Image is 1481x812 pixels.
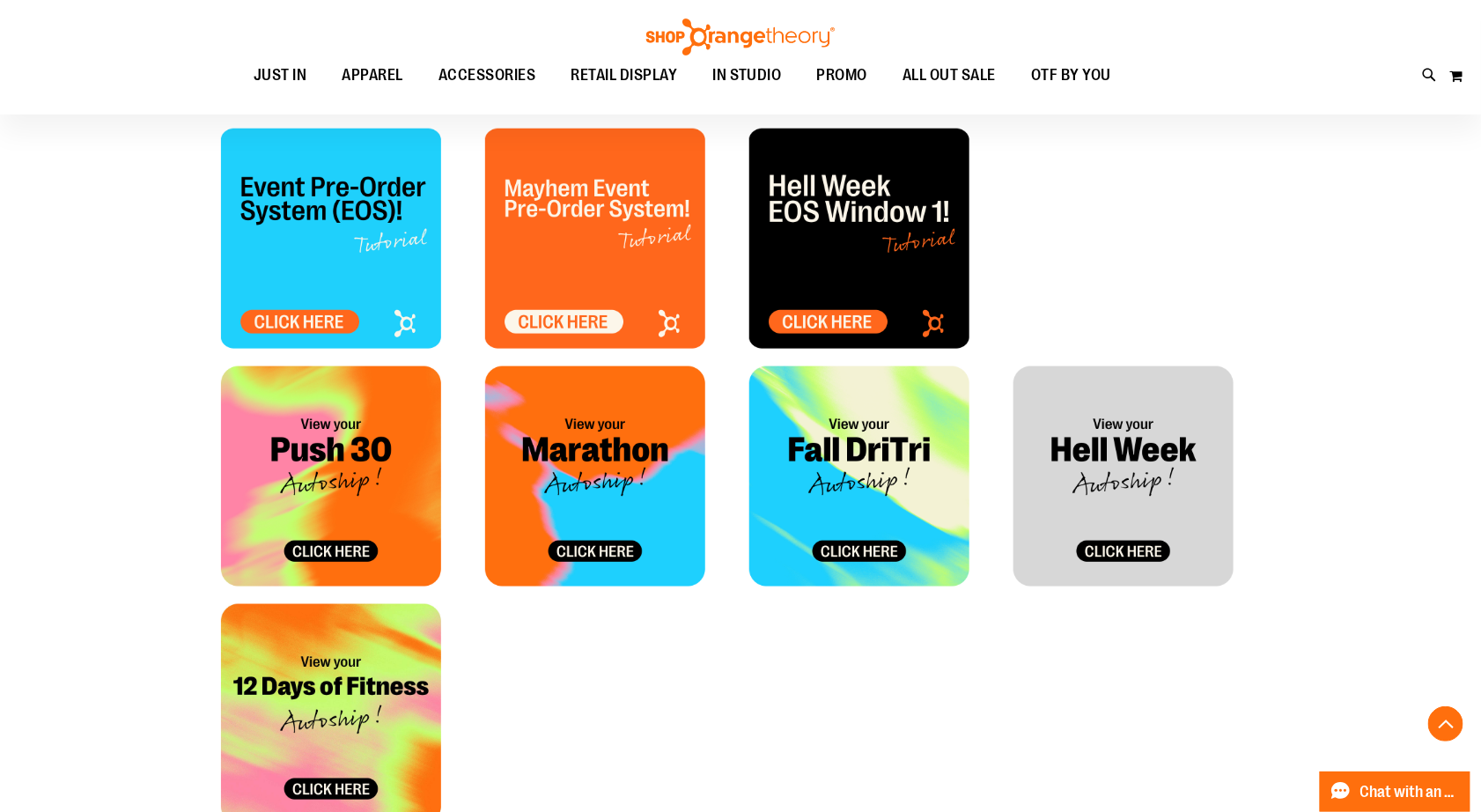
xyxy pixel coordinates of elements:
span: ALL OUT SALE [903,55,996,95]
button: Chat with an Expert [1320,771,1471,812]
span: PROMO [817,55,868,95]
img: HELLWEEK_Allocation Tile [749,129,969,349]
span: OTF BY YOU [1031,55,1111,95]
span: RETAIL DISPLAY [571,55,677,95]
img: Shop Orangetheory [644,18,837,55]
span: Chat with an Expert [1360,784,1460,801]
span: APPAREL [342,55,403,95]
img: OTF Tile - Marathon Marketing [485,366,705,587]
span: IN STUDIO [712,55,782,95]
img: FALL DRI TRI_Allocation Tile [749,366,969,587]
button: Back To Top [1428,706,1463,742]
span: ACCESSORIES [438,55,536,95]
img: HELLWEEK_Allocation Tile [1013,366,1234,587]
span: JUST IN [254,55,307,95]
